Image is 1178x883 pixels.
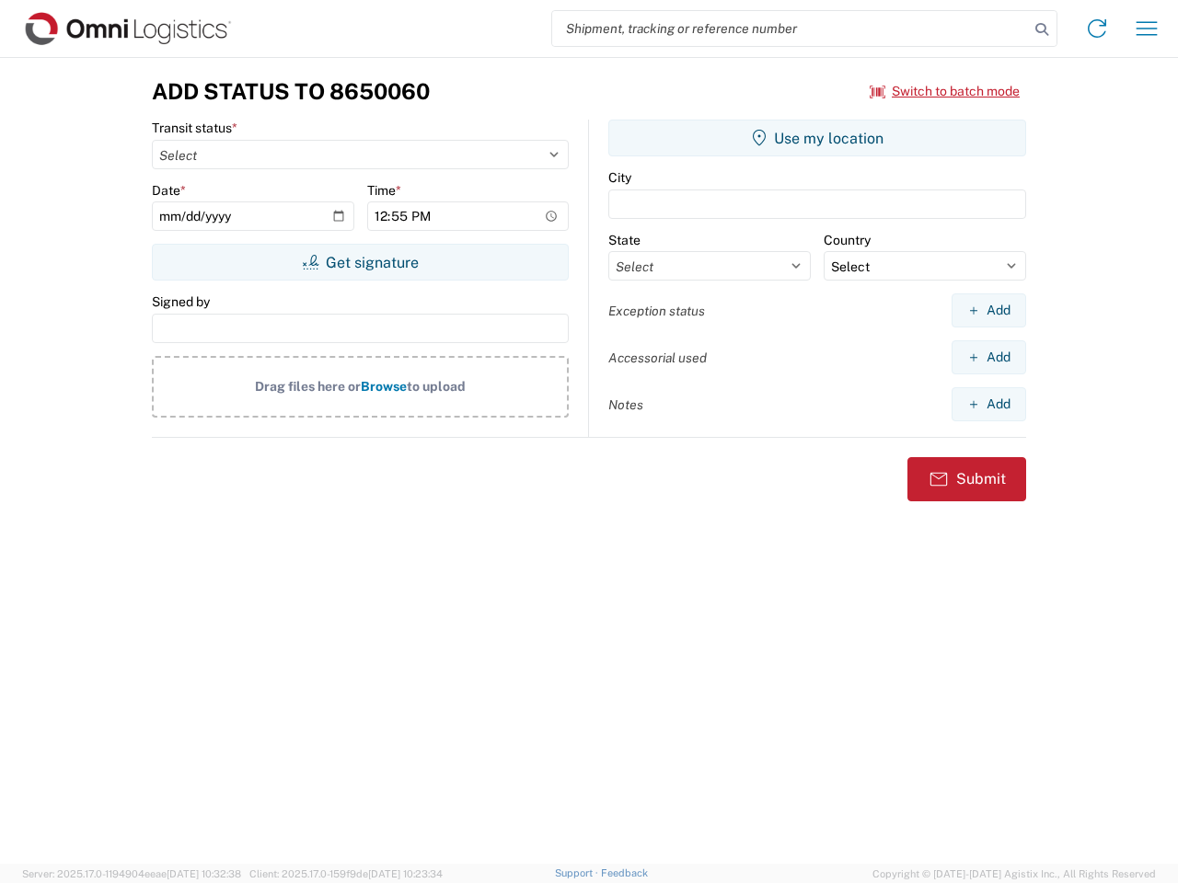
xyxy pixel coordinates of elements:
[824,232,871,248] label: Country
[152,78,430,105] h3: Add Status to 8650060
[608,232,641,248] label: State
[152,182,186,199] label: Date
[407,379,466,394] span: to upload
[872,866,1156,882] span: Copyright © [DATE]-[DATE] Agistix Inc., All Rights Reserved
[601,867,648,878] a: Feedback
[952,340,1026,374] button: Add
[152,244,569,281] button: Get signature
[167,868,241,879] span: [DATE] 10:32:38
[368,868,443,879] span: [DATE] 10:23:34
[152,293,210,310] label: Signed by
[952,387,1026,421] button: Add
[907,457,1026,501] button: Submit
[608,350,707,366] label: Accessorial used
[608,396,643,413] label: Notes
[361,379,407,394] span: Browse
[255,379,361,394] span: Drag files here or
[552,11,1029,46] input: Shipment, tracking or reference number
[22,868,241,879] span: Server: 2025.17.0-1194904eeae
[152,120,237,136] label: Transit status
[608,303,705,319] label: Exception status
[608,120,1026,156] button: Use my location
[608,169,631,186] label: City
[870,76,1020,107] button: Switch to batch mode
[952,293,1026,327] button: Add
[367,182,401,199] label: Time
[249,868,443,879] span: Client: 2025.17.0-159f9de
[555,867,601,878] a: Support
